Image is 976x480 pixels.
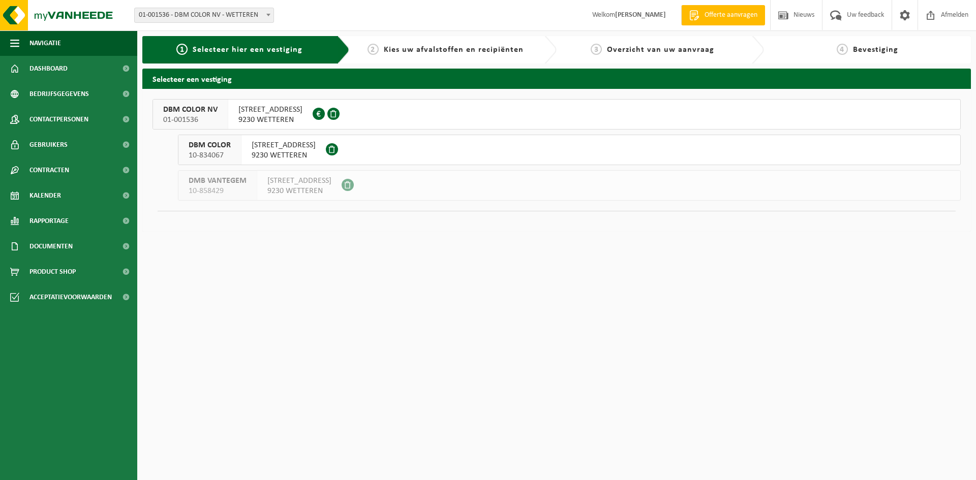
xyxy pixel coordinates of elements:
[135,8,273,22] span: 01-001536 - DBM COLOR NV - WETTEREN
[368,44,379,55] span: 2
[29,259,76,284] span: Product Shop
[29,234,73,259] span: Documenten
[591,44,602,55] span: 3
[176,44,188,55] span: 1
[29,56,68,81] span: Dashboard
[702,10,760,20] span: Offerte aanvragen
[29,107,88,132] span: Contactpersonen
[134,8,274,23] span: 01-001536 - DBM COLOR NV - WETTEREN
[252,140,316,150] span: [STREET_ADDRESS]
[238,105,302,115] span: [STREET_ADDRESS]
[189,140,231,150] span: DBM COLOR
[29,81,89,107] span: Bedrijfsgegevens
[837,44,848,55] span: 4
[238,115,302,125] span: 9230 WETTEREN
[178,135,961,165] button: DBM COLOR 10-834067 [STREET_ADDRESS]9230 WETTEREN
[163,115,218,125] span: 01-001536
[189,186,247,196] span: 10-858429
[29,284,112,310] span: Acceptatievoorwaarden
[189,176,247,186] span: DMB VANTEGEM
[384,46,524,54] span: Kies uw afvalstoffen en recipiënten
[29,132,68,157] span: Gebruikers
[29,183,61,208] span: Kalender
[607,46,714,54] span: Overzicht van uw aanvraag
[681,5,765,25] a: Offerte aanvragen
[29,208,69,234] span: Rapportage
[853,46,898,54] span: Bevestiging
[163,105,218,115] span: DBM COLOR NV
[615,11,666,19] strong: [PERSON_NAME]
[267,176,331,186] span: [STREET_ADDRESS]
[252,150,316,161] span: 9230 WETTEREN
[189,150,231,161] span: 10-834067
[142,69,971,88] h2: Selecteer een vestiging
[152,99,961,130] button: DBM COLOR NV 01-001536 [STREET_ADDRESS]9230 WETTEREN
[193,46,302,54] span: Selecteer hier een vestiging
[29,30,61,56] span: Navigatie
[29,157,69,183] span: Contracten
[267,186,331,196] span: 9230 WETTEREN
